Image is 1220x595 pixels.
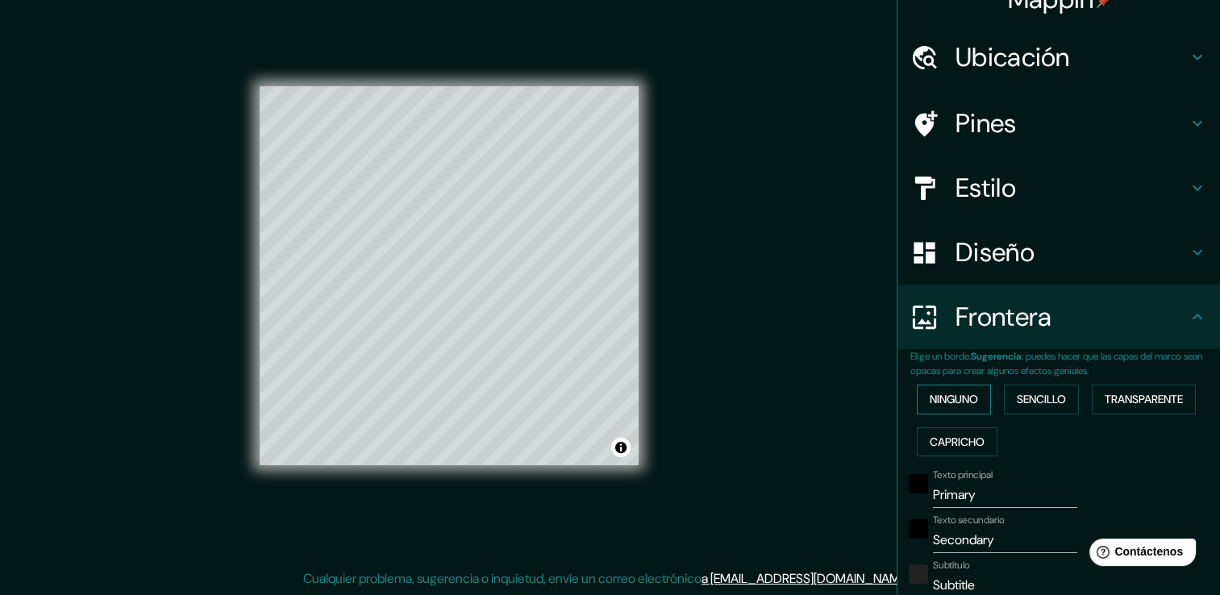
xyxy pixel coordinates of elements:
div: Ubicación [897,25,1220,89]
h4: Diseño [956,236,1188,268]
button: Ninguno [917,385,991,414]
label: Texto secundario [933,514,1005,527]
label: Texto principal [933,468,993,482]
button: Sencillo [1004,385,1079,414]
h4: Pines [956,107,1188,139]
a: a [EMAIL_ADDRESS][DOMAIN_NAME] [702,570,910,587]
div: Diseño [897,220,1220,285]
button: color-222222 [909,564,928,584]
div: Estilo [897,156,1220,220]
div: Pines [897,91,1220,156]
p: Cualquier problema, sugerencia o inquietud, envíe un correo electrónico . [303,569,912,589]
button: Alternar atribución [611,438,631,457]
button: Transparente [1092,385,1196,414]
b: Sugerencia [971,350,1022,363]
button: Capricho [917,427,997,457]
font: Transparente [1105,389,1183,410]
div: Frontera [897,285,1220,349]
h4: Ubicación [956,41,1188,73]
h4: Estilo [956,172,1188,204]
font: Sencillo [1017,389,1066,410]
button: negro [909,474,928,493]
font: Ninguno [930,389,978,410]
font: Capricho [930,432,985,452]
p: Elige un borde. : puedes hacer que las capas del marco sean opacas para crear algunos efectos gen... [910,349,1220,378]
iframe: Help widget launcher [1076,532,1202,577]
button: negro [909,519,928,539]
label: Subtítulo [933,559,970,572]
h4: Frontera [956,301,1188,333]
